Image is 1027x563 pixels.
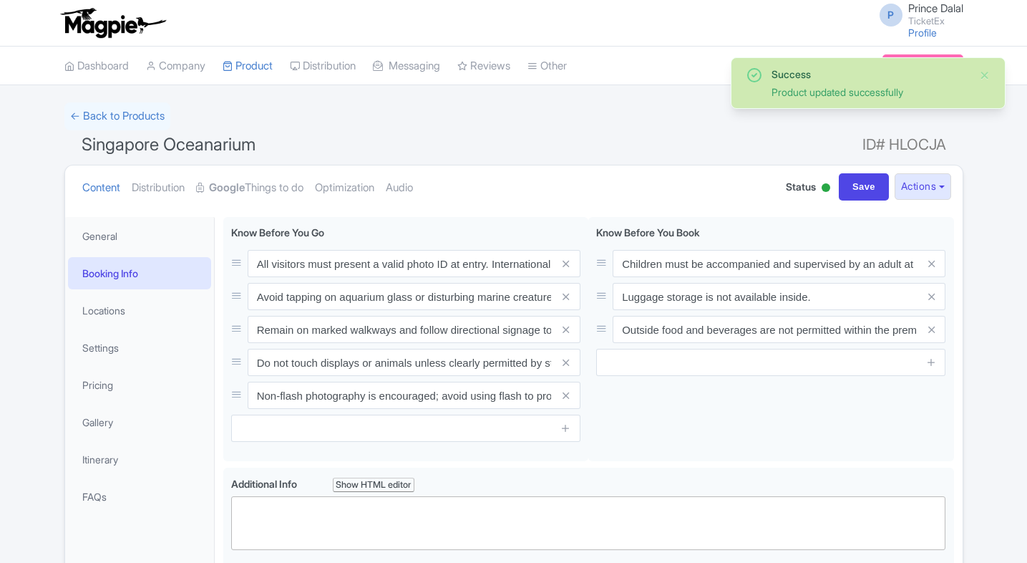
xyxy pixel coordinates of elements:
span: P [880,4,902,27]
span: Singapore Oceanarium [82,134,255,155]
a: Locations [68,294,211,327]
a: Dashboard [64,47,129,86]
a: Distribution [290,47,356,86]
a: Reviews [457,47,510,86]
a: Product [223,47,273,86]
a: Itinerary [68,443,211,476]
a: Distribution [132,165,185,211]
a: FAQs [68,481,211,513]
img: logo-ab69f6fb50320c5b225c76a69d11143b.png [57,7,168,39]
a: Other [527,47,567,86]
a: GoogleThings to do [196,165,303,211]
input: Save [839,173,889,201]
strong: Google [209,180,245,196]
span: Additional Info [231,478,297,490]
div: Show HTML editor [333,478,415,493]
a: Content [82,165,120,211]
div: Product updated successfully [772,85,968,100]
a: Company [146,47,205,86]
small: TicketEx [908,16,963,26]
div: Success [772,67,968,82]
a: Booking Info [68,257,211,289]
a: Subscription [882,54,963,76]
button: Actions [895,173,951,200]
a: P Prince Dalal TicketEx [871,3,963,26]
a: Messaging [373,47,440,86]
button: Close [979,67,991,84]
div: Active [819,178,833,200]
a: Settings [68,332,211,364]
span: Status [786,179,816,194]
span: Know Before You Book [596,226,700,239]
a: Audio [386,165,413,211]
span: Know Before You Go [231,226,324,239]
span: Prince Dalal [908,1,963,15]
a: Gallery [68,406,211,438]
a: ← Back to Products [64,102,170,130]
a: Pricing [68,369,211,401]
a: General [68,220,211,252]
a: Profile [908,27,937,39]
span: ID# HLOCJA [862,130,946,159]
a: Optimization [315,165,374,211]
